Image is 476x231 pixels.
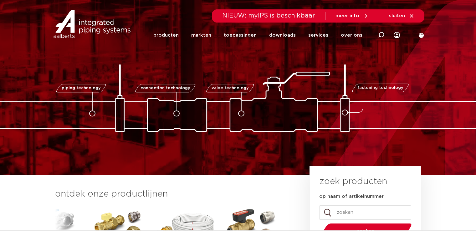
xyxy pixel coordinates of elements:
[222,13,315,19] span: NIEUW: myIPS is beschikbaar
[341,23,362,47] a: over ons
[62,86,101,90] span: piping technology
[335,13,359,18] span: meer info
[212,86,249,90] span: valve technology
[319,193,384,200] label: op naam of artikelnummer
[191,23,211,47] a: markten
[319,205,411,220] input: zoeken
[224,23,257,47] a: toepassingen
[153,23,179,47] a: producten
[357,86,403,90] span: fastening technology
[140,86,190,90] span: connection technology
[389,13,414,19] a: sluiten
[153,23,362,47] nav: Menu
[308,23,328,47] a: services
[335,13,369,19] a: meer info
[319,175,387,188] h3: zoek producten
[269,23,296,47] a: downloads
[55,188,289,200] h3: ontdek onze productlijnen
[389,13,405,18] span: sluiten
